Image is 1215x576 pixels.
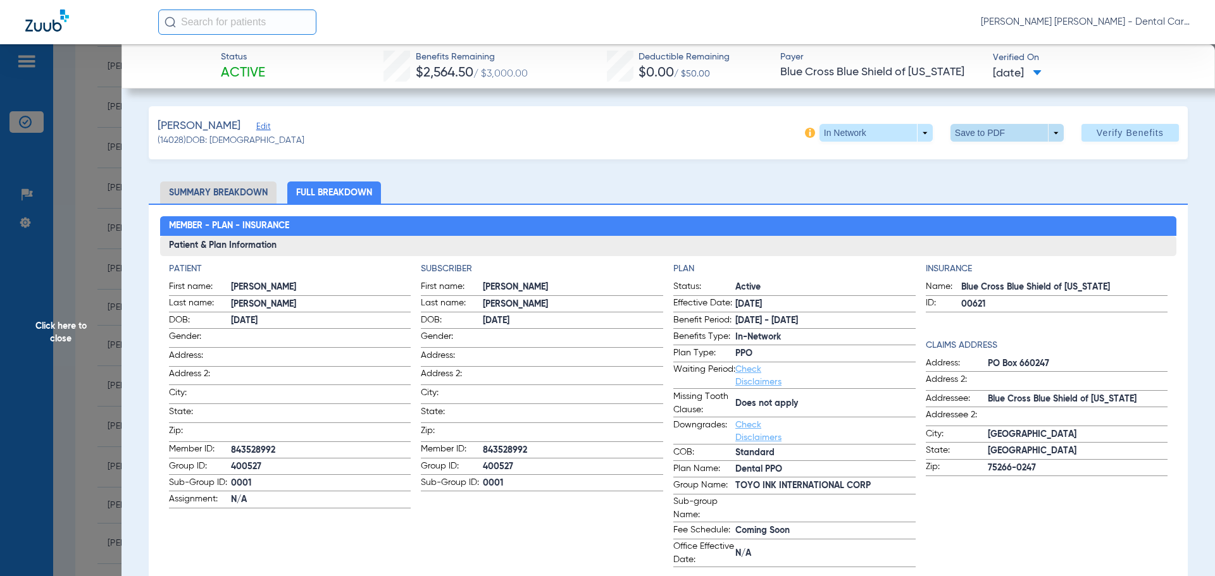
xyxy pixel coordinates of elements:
[673,262,916,276] h4: Plan
[483,281,663,294] span: [PERSON_NAME]
[287,181,381,204] li: Full Breakdown
[483,314,663,328] span: [DATE]
[735,524,916,537] span: Coming Soon
[926,392,988,407] span: Addressee:
[421,460,483,475] span: Group ID:
[416,66,473,80] span: $2,564.50
[735,547,916,560] span: N/A
[926,280,961,295] span: Name:
[421,476,483,491] span: Sub-Group ID:
[673,495,735,522] span: Sub-group Name:
[169,349,231,366] span: Address:
[483,477,663,490] span: 0001
[926,262,1168,276] h4: Insurance
[926,339,1168,352] app-breakdown-title: Claims Address
[805,128,815,138] img: info-icon
[421,297,483,312] span: Last name:
[231,298,411,311] span: [PERSON_NAME]
[158,134,304,147] span: (14028) DOB: [DEMOGRAPHIC_DATA]
[961,281,1168,294] span: Blue Cross Blue Shield of [US_STATE]
[673,479,735,494] span: Group Name:
[639,66,674,80] span: $0.00
[483,460,663,474] span: 400527
[231,314,411,328] span: [DATE]
[169,493,231,508] span: Assignment:
[673,524,735,539] span: Fee Schedule:
[231,493,411,506] span: N/A
[160,236,1177,256] h3: Patient & Plan Information
[735,397,916,410] span: Does not apply
[780,64,982,80] span: Blue Cross Blue Shield of [US_STATE]
[421,367,483,384] span: Address 2:
[169,367,231,384] span: Address 2:
[674,70,710,78] span: / $50.00
[673,314,735,329] span: Benefit Period:
[673,280,735,295] span: Status:
[473,69,528,79] span: / $3,000.00
[421,443,483,458] span: Member ID:
[169,314,231,329] span: DOB:
[25,9,69,32] img: Zuub Logo
[673,346,735,362] span: Plan Type:
[988,462,1168,475] span: 75266-0247
[735,463,916,476] span: Dental PPO
[158,118,240,134] span: [PERSON_NAME]
[483,444,663,457] span: 843528992
[221,64,265,82] span: Active
[169,262,411,276] h4: Patient
[735,347,916,360] span: PPO
[169,297,231,312] span: Last name:
[169,443,231,458] span: Member ID:
[993,51,1195,64] span: Verified On
[169,330,231,347] span: Gender:
[169,460,231,475] span: Group ID:
[926,444,988,459] span: State:
[421,330,483,347] span: Gender:
[169,386,231,403] span: City:
[926,357,988,372] span: Address:
[993,66,1042,82] span: [DATE]
[416,51,528,64] span: Benefits Remaining
[231,444,411,457] span: 843528992
[421,262,663,276] h4: Subscriber
[421,424,483,441] span: Zip:
[926,297,961,312] span: ID:
[256,122,268,134] span: Edit
[988,357,1168,371] span: PO Box 660247
[988,444,1168,458] span: [GEOGRAPHIC_DATA]
[421,405,483,422] span: State:
[735,314,916,328] span: [DATE] - [DATE]
[988,428,1168,441] span: [GEOGRAPHIC_DATA]
[961,298,1168,311] span: 00621
[926,460,988,475] span: Zip:
[169,424,231,441] span: Zip:
[735,479,916,493] span: TOYO INK INTERNATIONAL CORP
[926,373,988,390] span: Address 2:
[158,9,316,35] input: Search for patients
[421,386,483,403] span: City:
[231,477,411,490] span: 0001
[169,405,231,422] span: State:
[981,16,1190,28] span: [PERSON_NAME] [PERSON_NAME] - Dental Care of [PERSON_NAME]
[735,281,916,294] span: Active
[221,51,265,64] span: Status
[673,462,735,477] span: Plan Name:
[780,51,982,64] span: Payer
[926,427,988,443] span: City:
[819,124,933,142] button: In Network
[735,365,782,386] a: Check Disclaimers
[169,280,231,295] span: First name:
[639,51,730,64] span: Deductible Remaining
[926,408,988,426] span: Addressee 2:
[735,331,916,344] span: In-Network
[160,216,1177,236] h2: Member - Plan - Insurance
[1081,124,1179,142] button: Verify Benefits
[673,390,735,417] span: Missing Tooth Clause:
[160,181,277,204] li: Summary Breakdown
[673,419,735,444] span: Downgrades:
[735,298,916,311] span: [DATE]
[165,16,176,28] img: Search Icon
[1097,128,1164,138] span: Verify Benefits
